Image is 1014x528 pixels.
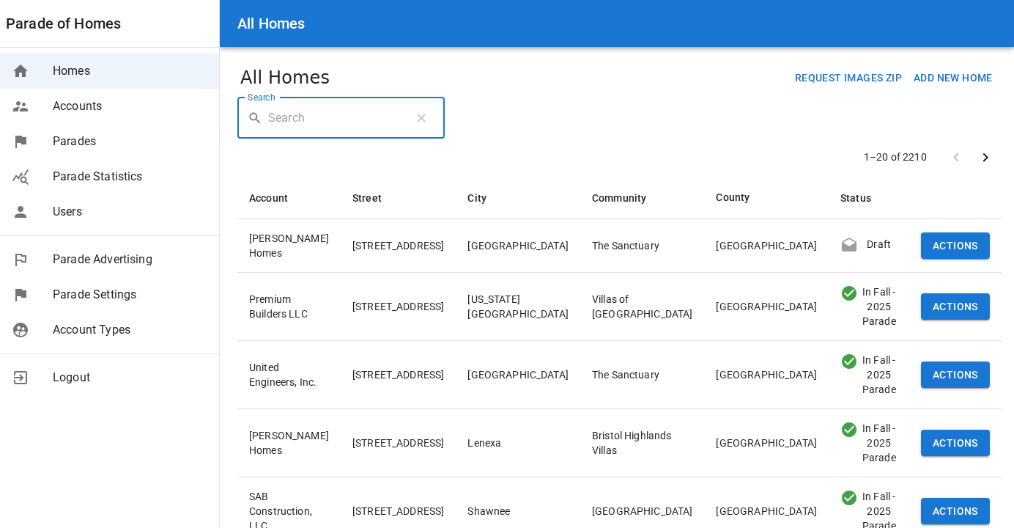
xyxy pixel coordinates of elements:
button: Actions [921,498,990,525]
button: Actions [921,232,990,260]
div: In Fall - 2025 Parade [840,353,854,370]
td: [PERSON_NAME] Homes [237,408,341,477]
span: Accounts [53,98,207,115]
div: In Fall - 2025 Parade [855,421,898,465]
th: County [704,177,829,219]
td: The Sanctuary [580,340,705,408]
p: 1–20 of 2210 [864,150,927,164]
td: Bristol Highlands Villas [580,408,705,477]
label: Search [248,91,275,103]
button: Request Images Zip [789,65,908,92]
span: Account Types [53,321,207,339]
a: Parade of Homes [6,12,121,35]
td: [GEOGRAPHIC_DATA] [456,219,580,272]
td: [GEOGRAPHIC_DATA] [704,340,829,408]
td: [STREET_ADDRESS] [341,340,456,408]
div: In Fall - 2025 Parade [855,353,898,397]
td: [GEOGRAPHIC_DATA] [704,272,829,340]
input: Search [268,98,402,139]
td: Premium Builders LLC [237,272,341,340]
td: [STREET_ADDRESS] [341,272,456,340]
td: [STREET_ADDRESS] [341,408,456,477]
span: Logout [53,369,207,386]
span: Parade Advertising [53,251,207,268]
a: Add New Home [908,70,999,84]
div: In Fall - 2025 Parade [840,285,854,302]
div: In Fall - 2025 Parade [855,285,898,329]
span: Community [592,189,665,207]
td: The Sanctuary [580,219,705,272]
span: Status [840,189,890,207]
td: Villas of [GEOGRAPHIC_DATA] [580,272,705,340]
button: Add New Home [908,65,999,92]
td: [PERSON_NAME] Homes [237,219,341,272]
td: [US_STATE][GEOGRAPHIC_DATA] [456,272,580,340]
h1: All Homes [240,65,330,91]
a: Request Images Zip [789,70,908,84]
span: Parade Settings [53,286,207,304]
span: Parade Statistics [53,168,207,186]
td: United Engineers, Inc. [237,340,341,408]
span: Users [53,203,207,221]
button: Actions [921,362,990,389]
td: [STREET_ADDRESS] [341,219,456,272]
button: next page [971,143,1000,172]
span: Account [249,189,307,207]
span: City [467,189,506,207]
div: Draft [840,237,854,254]
button: Actions [921,430,990,457]
span: Street [352,189,401,207]
button: Actions [921,293,990,320]
div: In Fall - 2025 Parade [840,489,854,507]
h6: All Homes [237,12,305,35]
td: [GEOGRAPHIC_DATA] [704,219,829,272]
td: Lenexa [456,408,580,477]
div: In Fall - 2025 Parade [840,421,854,439]
div: Draft [855,237,898,254]
td: [GEOGRAPHIC_DATA] [456,340,580,408]
span: Parades [53,133,207,150]
span: Homes [53,62,207,80]
td: [GEOGRAPHIC_DATA] [704,408,829,477]
svg: Search [248,111,262,125]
